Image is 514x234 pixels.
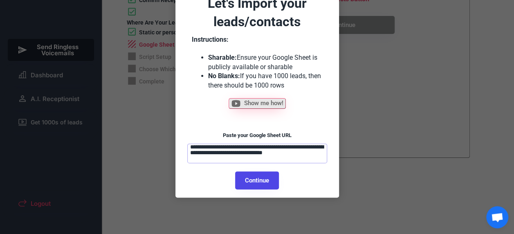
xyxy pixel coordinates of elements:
[208,72,323,90] li: If you have 1000 leads, then there should be 1000 rows
[244,100,283,106] span: Show me how!
[229,98,286,109] button: Show me how!
[192,36,229,43] strong: Instructions:
[486,206,508,228] div: Open chat
[223,132,292,138] font: Paste your Google Sheet URL
[208,72,240,80] strong: No Blanks:
[208,54,237,61] strong: Sharable:
[235,171,279,189] button: Continue
[208,53,323,72] li: Ensure your Google Sheet is publicly available or sharable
